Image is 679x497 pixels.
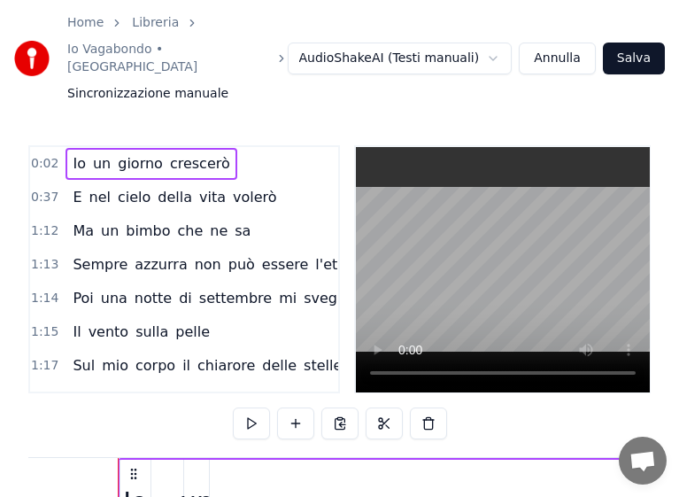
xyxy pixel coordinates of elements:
span: stelle [302,355,343,376]
span: bimbo [124,221,172,241]
span: giorno [116,153,165,174]
span: notte [133,288,174,308]
span: ne [208,221,229,241]
span: mi [277,288,298,308]
span: mio [100,355,130,376]
span: 1:18 [31,391,58,408]
span: crescerò [168,153,232,174]
span: una [99,288,129,308]
button: Annulla [519,43,596,74]
span: il [181,355,192,376]
span: 1:17 [31,357,58,375]
span: 1:14 [31,290,58,307]
span: può [227,254,257,275]
span: azzurra [133,254,189,275]
span: 0:37 [31,189,58,206]
span: corpo [134,355,177,376]
span: di [177,288,194,308]
span: dov'era [125,389,181,409]
span: E [71,187,83,207]
span: 1:15 [31,323,58,341]
span: pelle [174,322,212,342]
span: vento [87,322,131,342]
span: essere [260,254,310,275]
span: Io [71,153,88,174]
span: vita [197,187,228,207]
span: volerò [231,187,279,207]
span: 1:13 [31,256,58,274]
span: Sempre [71,254,129,275]
span: Chissà [71,389,120,409]
span: sulla [134,322,170,342]
span: l'età [313,254,348,275]
button: Salva [603,43,665,74]
span: Sul [71,355,96,376]
span: un [99,221,120,241]
span: nel [88,187,112,207]
span: della [156,187,194,207]
a: Libreria [132,14,179,32]
span: che [175,221,204,241]
span: sa [233,221,252,241]
span: svegliai [302,288,359,308]
span: settembre [197,288,274,308]
a: Home [67,14,104,32]
a: Io Vagabondo • [GEOGRAPHIC_DATA] [67,41,268,76]
span: cielo [116,187,152,207]
span: mia [224,389,254,409]
span: Ma [71,221,96,241]
span: delle [260,355,298,376]
a: Aprire la chat [619,437,667,485]
span: Il [71,322,82,342]
nav: breadcrumb [67,14,288,103]
span: Poi [71,288,95,308]
span: casa [185,389,221,409]
span: Sincronizzazione manuale [67,85,228,103]
span: 1:12 [31,222,58,240]
span: 0:02 [31,155,58,173]
img: youka [14,41,50,76]
span: un [91,153,112,174]
span: non [193,254,223,275]
span: chiarore [196,355,257,376]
